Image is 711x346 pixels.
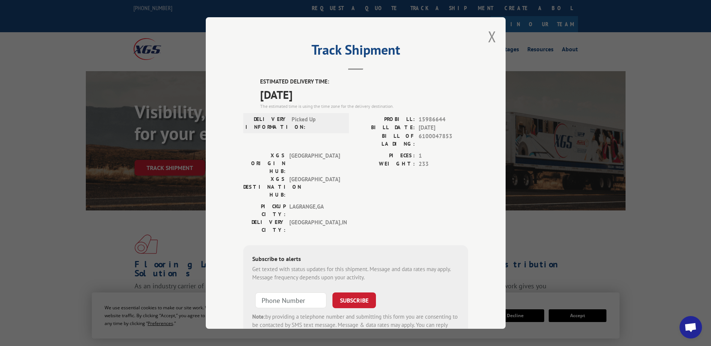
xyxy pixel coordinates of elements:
[356,132,415,148] label: BILL OF LADING:
[243,152,286,175] label: XGS ORIGIN HUB:
[419,115,468,124] span: 15986644
[255,292,326,308] input: Phone Number
[289,203,340,218] span: LAGRANGE , GA
[292,115,342,131] span: Picked Up
[289,152,340,175] span: [GEOGRAPHIC_DATA]
[260,86,468,103] span: [DATE]
[252,265,459,282] div: Get texted with status updates for this shipment. Message and data rates may apply. Message frequ...
[356,152,415,160] label: PIECES:
[252,313,459,338] div: by providing a telephone number and submitting this form you are consenting to be contacted by SM...
[419,152,468,160] span: 1
[289,175,340,199] span: [GEOGRAPHIC_DATA]
[356,115,415,124] label: PROBILL:
[252,254,459,265] div: Subscribe to alerts
[243,45,468,59] h2: Track Shipment
[243,175,286,199] label: XGS DESTINATION HUB:
[243,218,286,234] label: DELIVERY CITY:
[680,316,702,339] div: Open chat
[289,218,340,234] span: [GEOGRAPHIC_DATA] , IN
[419,160,468,169] span: 233
[332,292,376,308] button: SUBSCRIBE
[419,124,468,132] span: [DATE]
[260,78,468,86] label: ESTIMATED DELIVERY TIME:
[356,160,415,169] label: WEIGHT:
[260,103,468,110] div: The estimated time is using the time zone for the delivery destination.
[488,27,496,46] button: Close modal
[243,203,286,218] label: PICKUP CITY:
[245,115,288,131] label: DELIVERY INFORMATION:
[419,132,468,148] span: 6100047853
[356,124,415,132] label: BILL DATE:
[252,313,265,320] strong: Note:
